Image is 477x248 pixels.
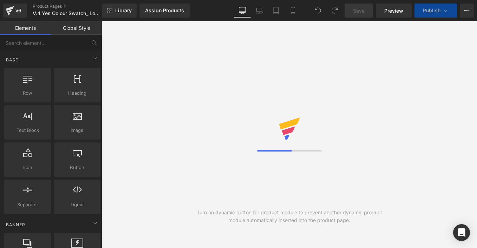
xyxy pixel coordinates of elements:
[195,209,383,224] div: Turn on dynamic button for product module to prevent another dynamic product module automatically...
[33,4,113,9] a: Product Pages
[6,164,49,171] span: Icon
[14,6,23,15] div: v6
[234,4,251,18] a: Desktop
[5,221,26,228] span: Banner
[145,8,184,13] div: Assign Products
[3,4,27,18] a: v6
[311,4,325,18] button: Undo
[376,4,412,18] a: Preview
[251,4,268,18] a: Laptop
[56,164,98,171] span: Button
[414,4,457,18] button: Publish
[285,4,301,18] a: Mobile
[6,89,49,97] span: Row
[102,4,137,18] a: New Library
[56,201,98,208] span: Liquid
[33,11,100,16] span: V.4 Yes Colour Swatch_ Loungewear Template
[353,7,365,14] span: Save
[460,4,474,18] button: More
[328,4,342,18] button: Redo
[453,224,470,241] div: Open Intercom Messenger
[115,7,132,14] span: Library
[268,4,285,18] a: Tablet
[6,127,49,134] span: Text Block
[5,56,19,63] span: Base
[6,201,49,208] span: Separator
[423,8,440,13] span: Publish
[56,89,98,97] span: Heading
[56,127,98,134] span: Image
[384,7,403,14] span: Preview
[51,21,102,35] a: Global Style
